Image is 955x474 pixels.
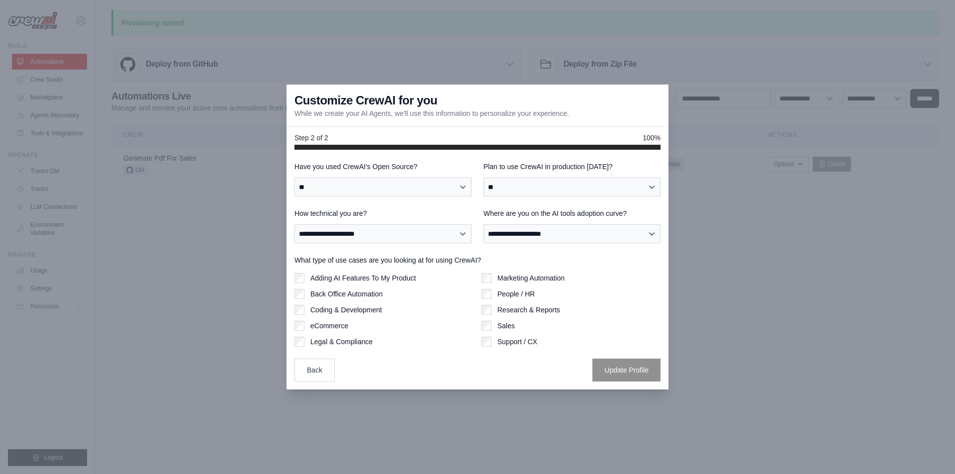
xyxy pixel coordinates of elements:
label: eCommerce [310,321,348,331]
button: Update Profile [592,359,661,381]
span: 100% [643,133,661,143]
label: Back Office Automation [310,289,382,299]
label: Legal & Compliance [310,337,373,347]
span: Step 2 of 2 [294,133,328,143]
label: Support / CX [497,337,537,347]
label: What type of use cases are you looking at for using CrewAI? [294,255,661,265]
label: How technical you are? [294,208,472,218]
h3: Customize CrewAI for you [294,93,437,108]
label: Research & Reports [497,305,560,315]
label: Marketing Automation [497,273,565,283]
label: Have you used CrewAI's Open Source? [294,162,472,172]
label: Plan to use CrewAI in production [DATE]? [483,162,661,172]
label: People / HR [497,289,535,299]
label: Where are you on the AI tools adoption curve? [483,208,661,218]
label: Sales [497,321,515,331]
p: While we create your AI Agents, we'll use this information to personalize your experience. [294,108,569,118]
button: Back [294,359,335,381]
label: Coding & Development [310,305,382,315]
label: Adding AI Features To My Product [310,273,416,283]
